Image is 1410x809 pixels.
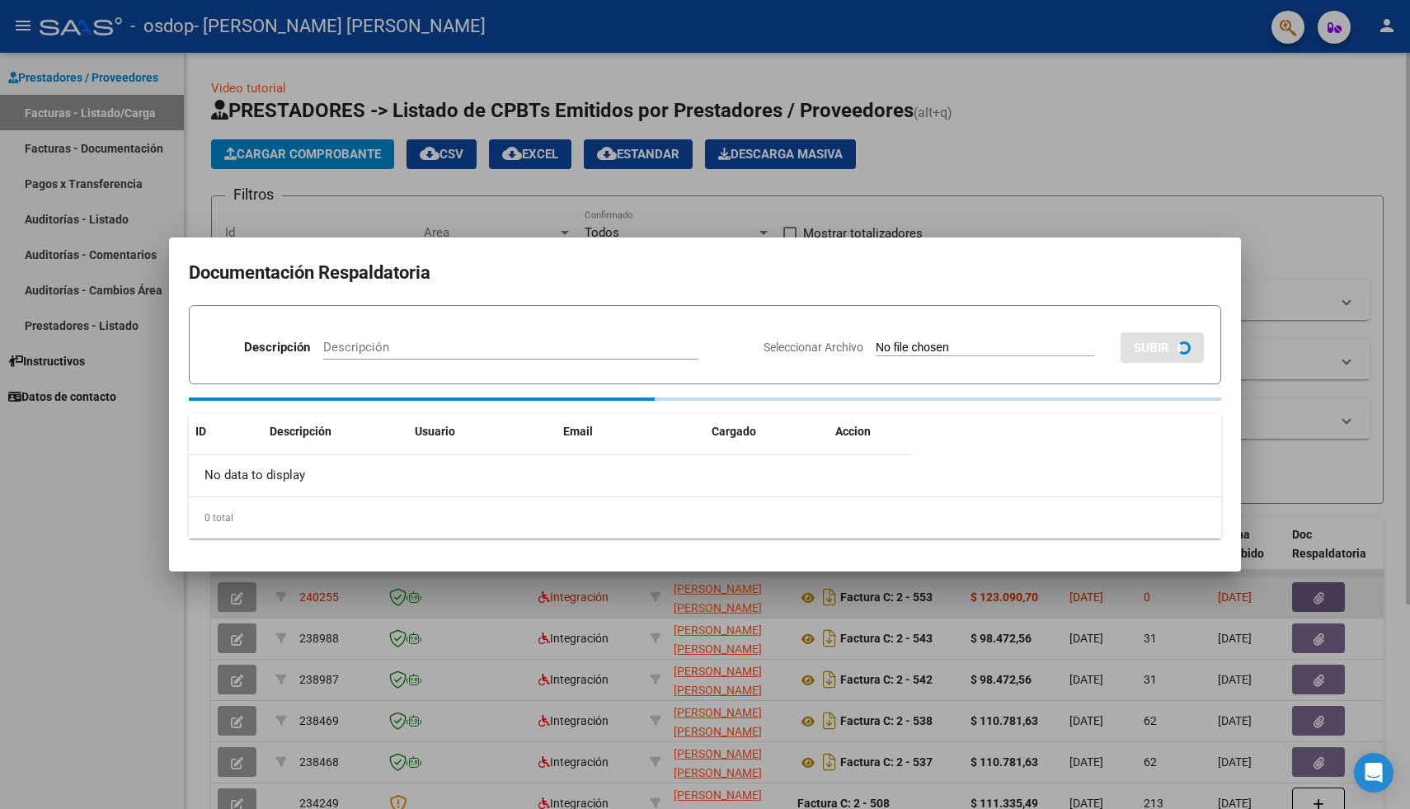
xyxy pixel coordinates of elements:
[764,341,863,354] span: Seleccionar Archivo
[244,338,310,357] p: Descripción
[712,425,756,438] span: Cargado
[1354,753,1394,793] div: Open Intercom Messenger
[189,414,263,449] datatable-header-cell: ID
[705,414,829,449] datatable-header-cell: Cargado
[408,414,557,449] datatable-header-cell: Usuario
[189,455,911,496] div: No data to display
[1121,332,1204,363] button: SUBIR
[557,414,705,449] datatable-header-cell: Email
[835,425,871,438] span: Accion
[189,497,1221,539] div: 0 total
[270,425,331,438] span: Descripción
[563,425,593,438] span: Email
[195,425,206,438] span: ID
[263,414,408,449] datatable-header-cell: Descripción
[415,425,455,438] span: Usuario
[189,257,1221,289] h2: Documentación Respaldatoria
[829,414,911,449] datatable-header-cell: Accion
[1134,341,1169,355] span: SUBIR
